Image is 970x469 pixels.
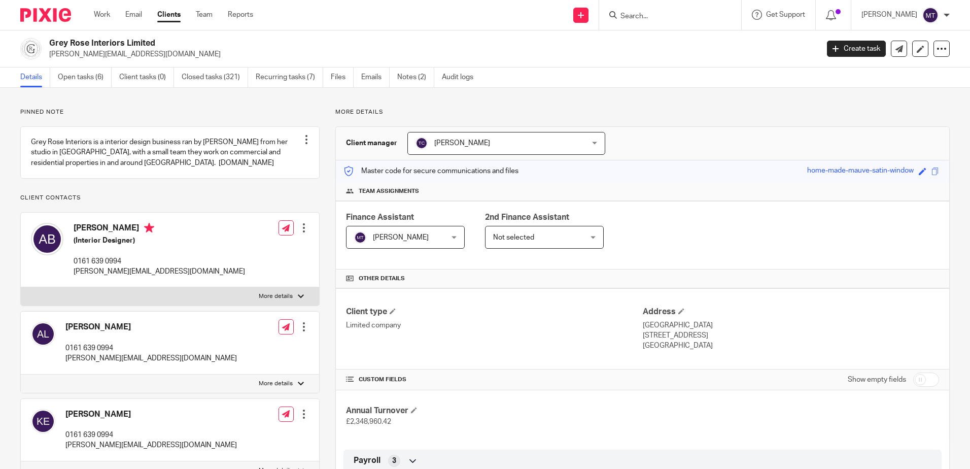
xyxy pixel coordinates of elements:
[346,418,391,425] span: £2,348,960.42
[20,194,320,202] p: Client contacts
[848,375,906,385] label: Show empty fields
[20,108,320,116] p: Pinned note
[31,409,55,433] img: svg%3E
[827,41,886,57] a: Create task
[346,307,642,317] h4: Client type
[182,68,248,87] a: Closed tasks (321)
[346,376,642,384] h4: CUSTOM FIELDS
[65,430,237,440] p: 0161 639 0994
[434,140,490,147] span: [PERSON_NAME]
[343,166,518,176] p: Master code for secure communications and files
[228,10,253,20] a: Reports
[619,12,711,21] input: Search
[144,223,154,233] i: Primary
[643,330,939,341] p: [STREET_ADDRESS]
[415,137,428,149] img: svg%3E
[643,307,939,317] h4: Address
[259,380,293,388] p: More details
[807,165,914,177] div: home-made-mauve-satin-window
[74,236,245,246] h5: (Interior Designer)
[766,11,805,18] span: Get Support
[442,68,481,87] a: Audit logs
[643,320,939,330] p: [GEOGRAPHIC_DATA]
[922,7,939,23] img: svg%3E
[20,38,42,59] img: grey%20rose.png
[20,68,50,87] a: Details
[196,10,213,20] a: Team
[259,292,293,300] p: More details
[392,456,396,466] span: 3
[346,138,397,148] h3: Client manager
[493,234,534,241] span: Not selected
[31,223,63,255] img: svg%3E
[346,320,642,330] p: Limited company
[20,8,71,22] img: Pixie
[65,343,237,353] p: 0161 639 0994
[65,353,237,363] p: [PERSON_NAME][EMAIL_ADDRESS][DOMAIN_NAME]
[354,231,366,244] img: svg%3E
[359,187,419,195] span: Team assignments
[74,223,245,236] h4: [PERSON_NAME]
[94,10,110,20] a: Work
[74,266,245,277] p: [PERSON_NAME][EMAIL_ADDRESS][DOMAIN_NAME]
[157,10,181,20] a: Clients
[331,68,354,87] a: Files
[119,68,174,87] a: Client tasks (0)
[346,213,414,221] span: Finance Assistant
[65,322,237,332] h4: [PERSON_NAME]
[256,68,323,87] a: Recurring tasks (7)
[354,455,380,466] span: Payroll
[49,49,812,59] p: [PERSON_NAME][EMAIL_ADDRESS][DOMAIN_NAME]
[373,234,429,241] span: [PERSON_NAME]
[65,409,237,420] h4: [PERSON_NAME]
[643,341,939,351] p: [GEOGRAPHIC_DATA]
[361,68,390,87] a: Emails
[74,256,245,266] p: 0161 639 0994
[125,10,142,20] a: Email
[359,275,405,283] span: Other details
[58,68,112,87] a: Open tasks (6)
[335,108,950,116] p: More details
[49,38,659,49] h2: Grey Rose Interiors Limited
[65,440,237,450] p: [PERSON_NAME][EMAIL_ADDRESS][DOMAIN_NAME]
[485,213,569,221] span: 2nd Finance Assistant
[31,322,55,346] img: svg%3E
[397,68,434,87] a: Notes (2)
[861,10,917,20] p: [PERSON_NAME]
[346,406,642,416] h4: Annual Turnover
